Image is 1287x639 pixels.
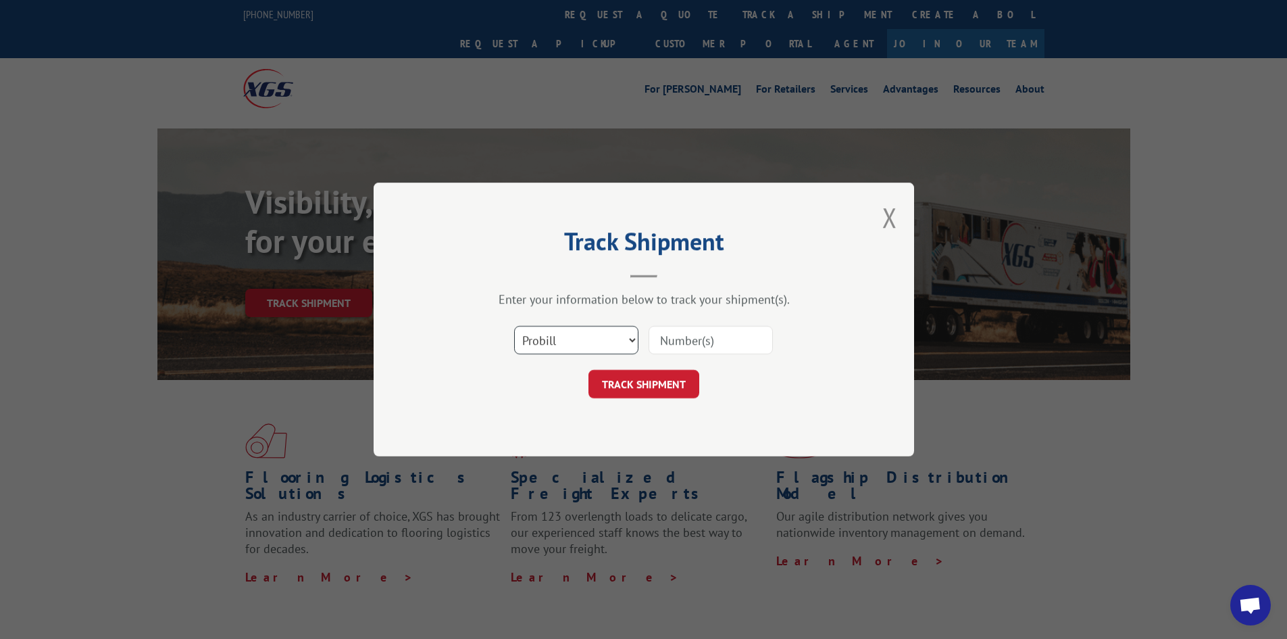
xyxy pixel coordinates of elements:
[1230,585,1271,625] a: Open chat
[588,370,699,398] button: TRACK SHIPMENT
[649,326,773,354] input: Number(s)
[441,232,847,258] h2: Track Shipment
[882,199,897,235] button: Close modal
[441,291,847,307] div: Enter your information below to track your shipment(s).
